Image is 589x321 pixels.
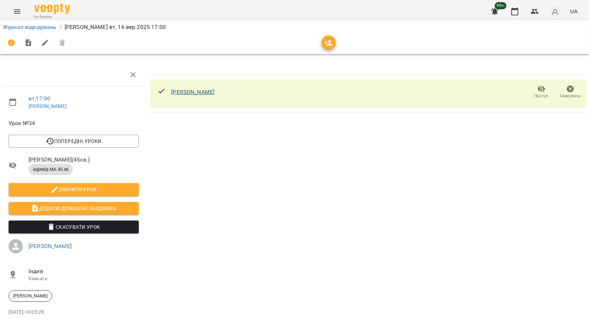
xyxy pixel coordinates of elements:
a: Журнал відвідувань [3,24,57,30]
img: avatar_s.png [550,6,560,16]
span: UA [570,8,578,15]
button: Додати домашнє завдання [9,202,139,215]
p: [DATE] 19:05:28 [9,309,139,316]
span: Скасувати [560,93,581,99]
li: / [60,23,62,31]
button: Menu [9,3,26,20]
div: [PERSON_NAME] [9,290,52,302]
a: [PERSON_NAME] [171,89,214,95]
button: UA [567,5,580,18]
span: Скасувати Урок [14,223,133,231]
a: [PERSON_NAME] [29,103,67,109]
span: Додати домашнє завдання [14,204,133,213]
a: вт , 17:00 [29,95,50,102]
span: [PERSON_NAME] [9,293,52,299]
span: Змінити урок [14,185,133,194]
span: For Business [34,15,70,19]
span: 99+ [495,2,507,9]
p: Кімната [29,275,139,282]
span: Індив [29,267,139,276]
a: [PERSON_NAME] [29,243,72,250]
button: Попередні уроки [9,135,139,148]
span: Попередні уроки [14,137,133,145]
button: Скасувати Урок [9,221,139,233]
img: Voopty Logo [34,4,70,14]
span: Прогул [534,93,549,99]
span: [PERSON_NAME] ( 45 хв. ) [29,155,139,164]
button: Прогул [527,82,556,102]
span: індивід МА 45 хв [29,166,73,173]
button: Скасувати [556,82,585,102]
span: Урок №34 [9,119,139,128]
button: Змінити урок [9,183,139,196]
nav: breadcrumb [3,23,586,31]
p: [PERSON_NAME] вт, 16 вер 2025 17:00 [65,23,166,31]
